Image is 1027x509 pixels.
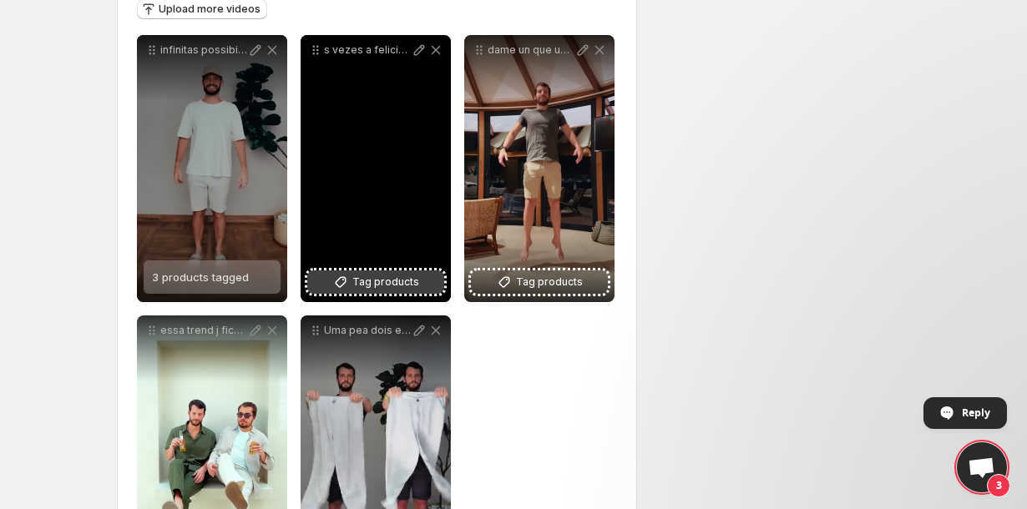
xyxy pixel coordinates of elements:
[516,274,583,290] span: Tag products
[137,35,287,302] div: infinitas possibilidades de usar nossa camiseta oversized areia [PERSON_NAME] gira mas quem gira ...
[488,43,574,57] p: dame un que um conjuntinho MARAM que o lookinho t pronto tem algo mgico no momento em que as peas...
[160,324,247,337] p: essa trend j ficou meio passada talvez mas a gente amou gravar ela e isso o que importa n no meio...
[324,324,411,337] p: Uma pea dois estilos
[987,474,1010,497] span: 3
[152,270,249,284] span: 3 products tagged
[307,270,444,294] button: Tag products
[159,3,261,16] span: Upload more videos
[471,270,608,294] button: Tag products
[352,274,419,290] span: Tag products
[301,35,451,302] div: s vezes a felicidade simples assim um tecido que respira junto com voc uma msica que embala os mo...
[160,43,247,57] p: infinitas possibilidades de usar nossa camiseta oversized areia [PERSON_NAME] gira mas quem gira ...
[464,35,615,302] div: dame un que um conjuntinho MARAM que o lookinho t pronto tem algo mgico no momento em que as peas...
[962,398,990,427] span: Reply
[957,442,1007,492] div: Open chat
[324,43,411,57] p: s vezes a felicidade simples assim um tecido que respira junto com voc uma msica que embala os mo...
